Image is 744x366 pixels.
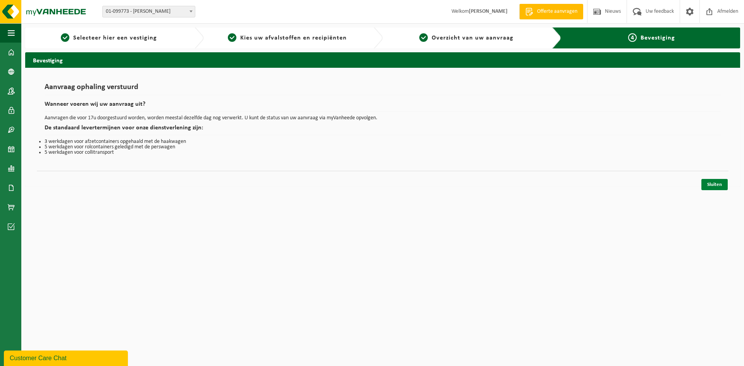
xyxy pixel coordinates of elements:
[387,33,546,43] a: 3Overzicht van uw aanvraag
[45,139,721,144] li: 3 werkdagen voor afzetcontainers opgehaald met de haakwagen
[61,33,69,42] span: 1
[641,35,675,41] span: Bevestiging
[45,83,721,95] h1: Aanvraag ophaling verstuurd
[45,115,721,121] p: Aanvragen die voor 17u doorgestuurd worden, worden meestal dezelfde dag nog verwerkt. U kunt de s...
[45,101,721,112] h2: Wanneer voeren wij uw aanvraag uit?
[103,6,195,17] span: 01-099773 - COGHE GEERT - HEULE
[469,9,508,14] strong: [PERSON_NAME]
[432,35,513,41] span: Overzicht van uw aanvraag
[45,144,721,150] li: 5 werkdagen voor rolcontainers geledigd met de perswagen
[228,33,236,42] span: 2
[519,4,583,19] a: Offerte aanvragen
[240,35,347,41] span: Kies uw afvalstoffen en recipiënten
[628,33,637,42] span: 4
[535,8,579,15] span: Offerte aanvragen
[208,33,367,43] a: 2Kies uw afvalstoffen en recipiënten
[45,125,721,135] h2: De standaard levertermijnen voor onze dienstverlening zijn:
[4,349,129,366] iframe: chat widget
[701,179,728,190] a: Sluiten
[419,33,428,42] span: 3
[45,150,721,155] li: 5 werkdagen voor collitransport
[29,33,188,43] a: 1Selecteer hier een vestiging
[25,52,740,67] h2: Bevestiging
[102,6,195,17] span: 01-099773 - COGHE GEERT - HEULE
[73,35,157,41] span: Selecteer hier een vestiging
